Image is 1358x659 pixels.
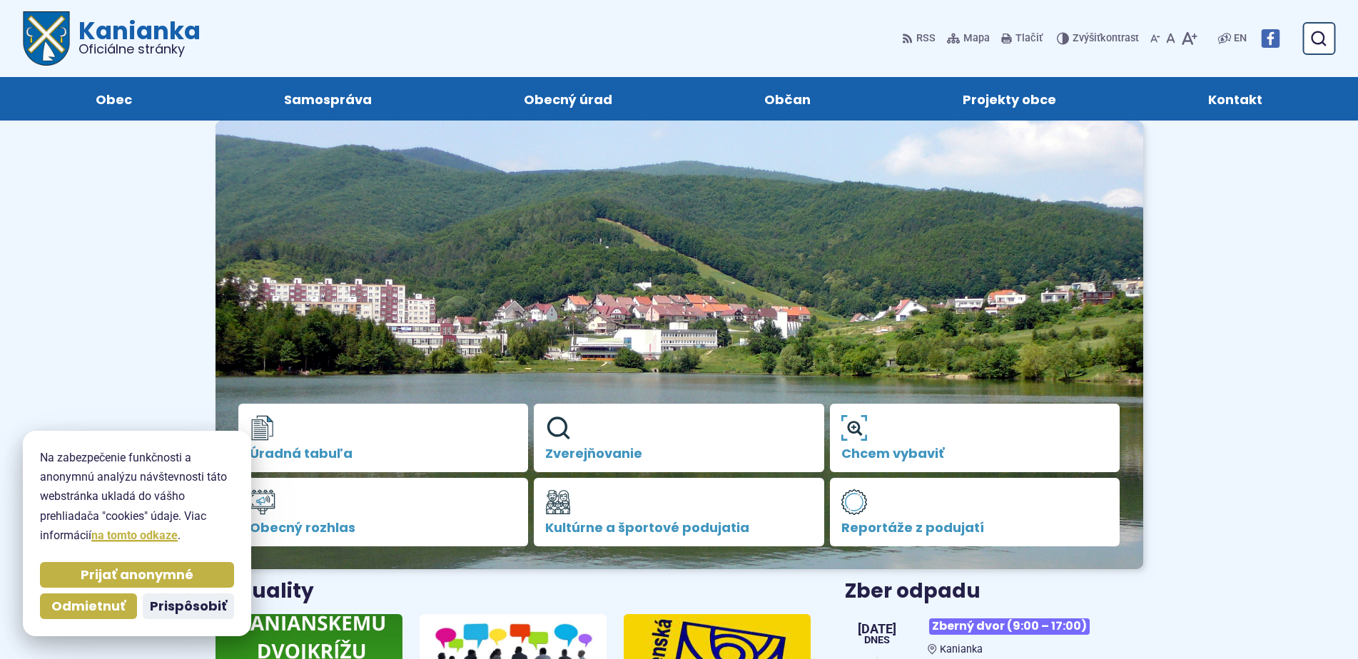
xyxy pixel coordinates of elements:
a: na tomto odkaze [91,528,178,542]
button: Nastaviť pôvodnú veľkosť písma [1163,24,1178,53]
span: Kultúrne a športové podujatia [545,521,813,535]
span: Obec [96,77,132,121]
img: Prejsť na Facebook stránku [1261,29,1280,48]
span: RSS [916,30,936,47]
h1: Kanianka [70,19,201,56]
a: Reportáže z podujatí [830,478,1120,546]
a: EN [1231,30,1250,47]
button: Prispôsobiť [143,593,234,619]
span: Odmietnuť [51,598,126,615]
span: Obecný úrad [524,77,612,121]
span: Prijať anonymné [81,567,193,583]
a: Obecný úrad [462,77,674,121]
button: Zmenšiť veľkosť písma [1147,24,1163,53]
a: Zberný dvor (9:00 – 17:00) Kanianka [DATE] Dnes [845,613,1142,655]
a: Občan [703,77,873,121]
button: Odmietnuť [40,593,137,619]
a: Samospráva [223,77,434,121]
span: Chcem vybaviť [841,446,1109,461]
a: Kultúrne a športové podujatia [534,478,824,546]
span: Samospráva [284,77,372,121]
span: EN [1234,30,1247,47]
a: Projekty obce [901,77,1118,121]
a: Mapa [944,24,993,53]
span: Úradná tabuľa [250,446,517,461]
a: Logo Kanianka, prejsť na domovskú stránku. [23,11,201,66]
span: Zvýšiť [1073,32,1100,44]
span: Tlačiť [1015,33,1043,45]
button: Zvýšiťkontrast [1057,24,1142,53]
span: Kanianka [940,643,983,655]
span: Kontakt [1208,77,1262,121]
span: Mapa [963,30,990,47]
a: Zverejňovanie [534,404,824,472]
span: Zverejňovanie [545,446,813,461]
span: [DATE] [858,623,896,635]
span: Zberný dvor (9:00 – 17:00) [929,618,1090,635]
span: Obecný rozhlas [250,521,517,535]
a: Úradná tabuľa [238,404,529,472]
img: Prejsť na domovskú stránku [23,11,70,66]
h3: Aktuality [216,581,314,603]
span: Dnes [858,635,896,645]
span: Prispôsobiť [150,598,227,615]
span: Občan [764,77,811,121]
span: kontrast [1073,33,1139,45]
button: Tlačiť [998,24,1045,53]
span: Reportáže z podujatí [841,521,1109,535]
button: Zväčšiť veľkosť písma [1178,24,1200,53]
p: Na zabezpečenie funkčnosti a anonymnú analýzu návštevnosti táto webstránka ukladá do vášho prehli... [40,448,234,545]
span: Oficiálne stránky [78,43,201,56]
h3: Zber odpadu [845,581,1142,603]
span: Projekty obce [963,77,1056,121]
a: Kontakt [1146,77,1324,121]
a: RSS [902,24,938,53]
a: Obecný rozhlas [238,478,529,546]
button: Prijať anonymné [40,562,234,588]
a: Chcem vybaviť [830,404,1120,472]
a: Obec [34,77,194,121]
